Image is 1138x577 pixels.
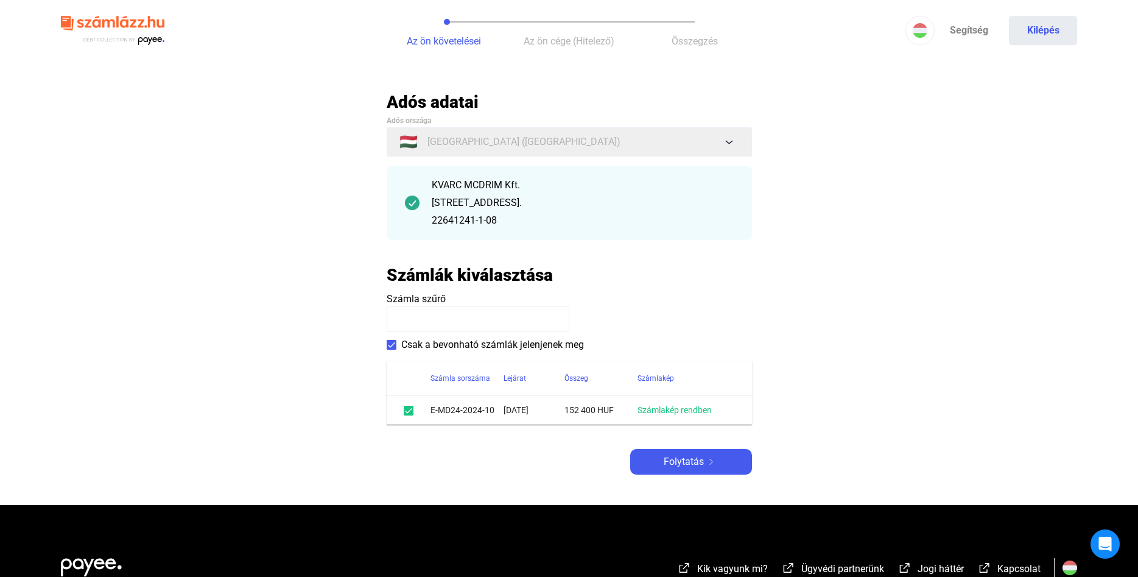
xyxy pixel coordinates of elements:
[564,371,637,386] div: Összeg
[1091,529,1120,559] div: Open Intercom Messenger
[997,563,1041,575] span: Kapcsolat
[781,565,884,576] a: external-link-whiteÜgyvédi partnerünk
[61,11,164,51] img: szamlazzhu-logo
[387,293,446,305] span: Számla szűrő
[504,395,564,425] td: [DATE]
[432,178,734,193] div: KVARC MCDRIM Kft.
[387,264,553,286] h2: Számlák kiválasztása
[430,395,504,425] td: E-MD24-2024-10
[677,565,768,576] a: external-link-whiteKik vagyunk mi?
[897,562,912,574] img: external-link-white
[387,127,752,157] button: 🇭🇺[GEOGRAPHIC_DATA] ([GEOGRAPHIC_DATA])
[504,371,564,386] div: Lejárat
[697,563,768,575] span: Kik vagyunk mi?
[913,23,927,38] img: HU
[977,565,1041,576] a: external-link-whiteKapcsolat
[704,459,718,465] img: arrow-right-white
[524,35,614,47] span: Az ön cége (Hitelező)
[432,196,734,210] div: [STREET_ADDRESS].
[1009,16,1077,45] button: Kilépés
[672,35,718,47] span: Összegzés
[935,16,1003,45] a: Segítség
[564,371,588,386] div: Összeg
[630,449,752,475] button: Folytatásarrow-right-white
[430,371,504,386] div: Számla sorszáma
[61,551,122,576] img: white-payee-white-dot.svg
[977,562,992,574] img: external-link-white
[664,455,704,469] span: Folytatás
[897,565,964,576] a: external-link-whiteJogi háttér
[637,405,712,415] a: Számlakép rendben
[637,371,674,386] div: Számlakép
[405,196,420,210] img: checkmark-darker-green-circle
[399,135,418,149] span: 🇭🇺
[1062,561,1077,575] img: HU.svg
[504,371,526,386] div: Lejárat
[918,563,964,575] span: Jogi háttér
[801,563,884,575] span: Ügyvédi partnerünk
[401,338,584,352] span: Csak a bevonható számlák jelenjenek meg
[427,135,620,149] span: [GEOGRAPHIC_DATA] ([GEOGRAPHIC_DATA])
[387,116,431,125] span: Adós országa
[637,371,737,386] div: Számlakép
[905,16,935,45] button: HU
[387,91,752,113] h2: Adós adatai
[430,371,490,386] div: Számla sorszáma
[781,562,796,574] img: external-link-white
[407,35,481,47] span: Az ön követelései
[677,562,692,574] img: external-link-white
[564,395,637,425] td: 152 400 HUF
[432,213,734,228] div: 22641241-1-08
